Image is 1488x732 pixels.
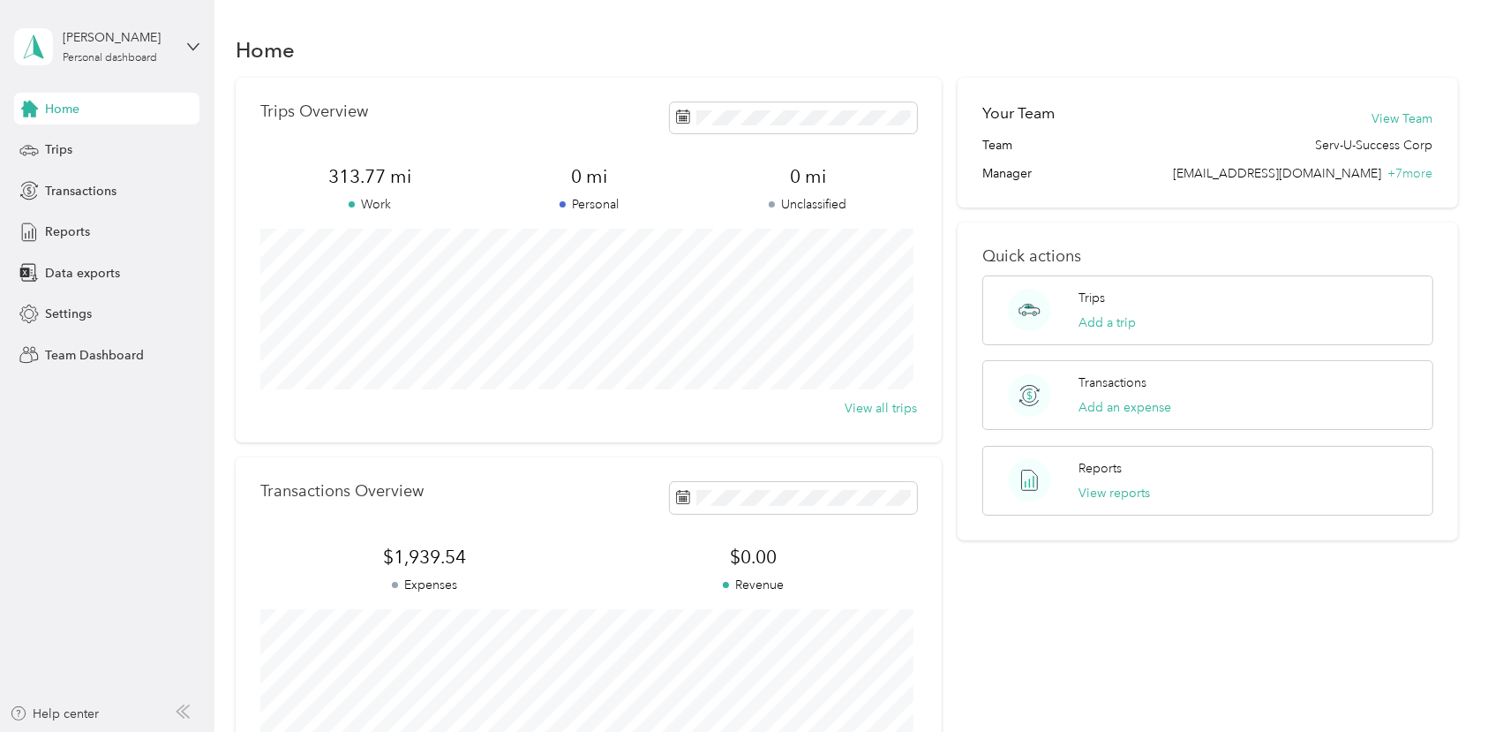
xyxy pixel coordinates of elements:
[260,164,479,189] span: 313.77 mi
[45,100,79,118] span: Home
[1372,109,1433,128] button: View Team
[63,28,173,47] div: [PERSON_NAME]
[236,41,295,59] h1: Home
[1389,633,1488,732] iframe: Everlance-gr Chat Button Frame
[260,482,424,501] p: Transactions Overview
[1078,484,1150,502] button: View reports
[1316,136,1433,155] span: Serv-U-Success Corp
[589,576,917,594] p: Revenue
[1174,166,1382,181] span: [EMAIL_ADDRESS][DOMAIN_NAME]
[982,164,1032,183] span: Manager
[10,705,100,723] button: Help center
[698,164,917,189] span: 0 mi
[260,576,589,594] p: Expenses
[589,545,917,570] span: $0.00
[45,182,116,200] span: Transactions
[1078,459,1122,478] p: Reports
[260,195,479,214] p: Work
[45,264,120,283] span: Data exports
[63,53,157,64] div: Personal dashboard
[1078,313,1136,332] button: Add a trip
[982,247,1433,266] p: Quick actions
[479,164,698,189] span: 0 mi
[982,136,1012,155] span: Team
[45,223,90,241] span: Reports
[479,195,698,214] p: Personal
[260,102,368,121] p: Trips Overview
[45,305,92,323] span: Settings
[45,346,144,365] span: Team Dashboard
[1078,398,1171,417] button: Add an expense
[1078,374,1146,392] p: Transactions
[1078,289,1105,307] p: Trips
[698,195,917,214] p: Unclassified
[982,102,1055,125] h2: Your Team
[1388,166,1433,181] span: + 7 more
[260,545,589,570] span: $1,939.54
[845,399,917,418] button: View all trips
[45,140,72,159] span: Trips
